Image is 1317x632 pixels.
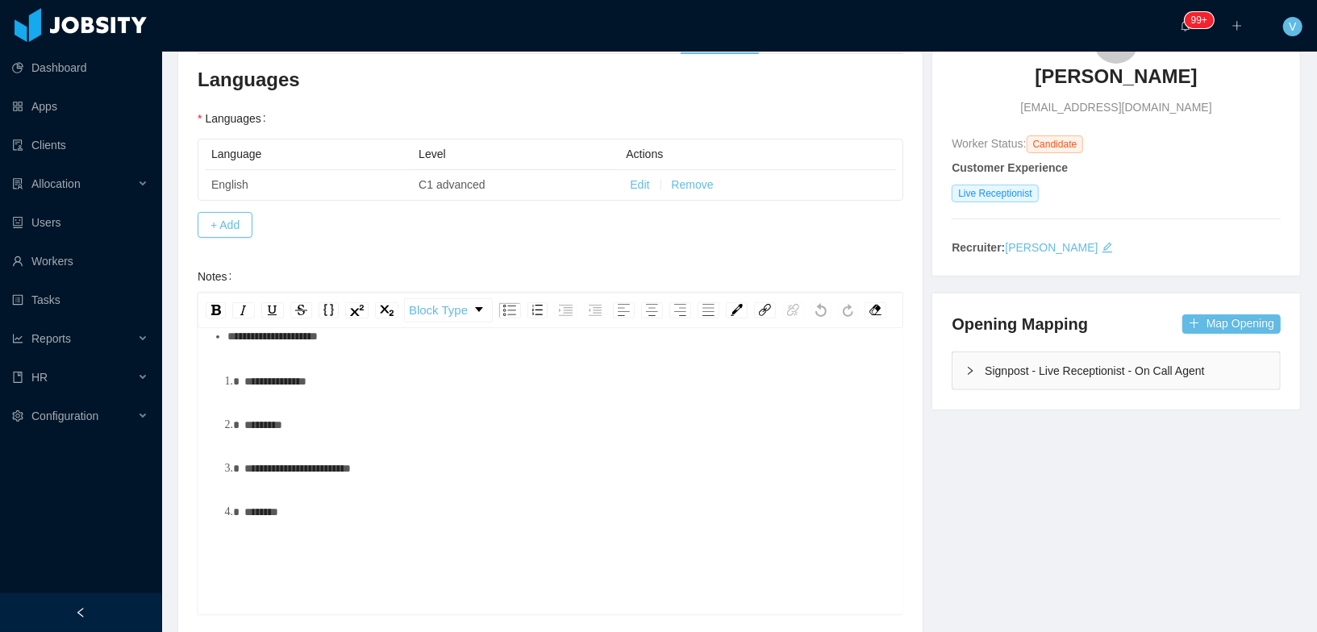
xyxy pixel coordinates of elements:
div: Monospace [319,302,339,318]
div: rdw-color-picker [723,298,751,322]
div: Undo [811,302,831,318]
label: Languages [198,112,273,125]
div: Underline [261,302,284,318]
h3: Languages [198,67,903,93]
span: HR [31,371,48,384]
span: Language [211,148,261,160]
div: Subscript [375,302,398,318]
h3: [PERSON_NAME] [1035,64,1197,89]
a: Block Type [405,299,492,322]
a: icon: profileTasks [12,284,148,316]
span: Block Type [409,294,468,326]
div: Ordered [527,302,548,318]
label: Notes [198,270,238,283]
div: rdw-list-control [495,298,610,322]
div: Italic [232,302,255,318]
span: Live Receptionist [952,185,1038,202]
div: icon: rightSignpost - Live Receptionist - On Call Agent [952,352,1280,389]
button: icon: plusMap Opening [1182,314,1281,334]
div: rdw-link-control [751,298,807,322]
div: Left [613,302,635,318]
span: Actions [626,148,663,160]
div: rdw-textalign-control [610,298,723,322]
div: Outdent [584,302,606,318]
a: icon: pie-chartDashboard [12,52,148,84]
div: Superscript [345,302,369,318]
i: icon: line-chart [12,333,23,344]
i: icon: setting [12,410,23,422]
i: icon: solution [12,178,23,189]
button: Remove [672,177,714,193]
div: rdw-inline-control [202,298,402,322]
span: [EMAIL_ADDRESS][DOMAIN_NAME] [1021,99,1212,116]
div: Justify [698,302,719,318]
strong: Recruiter: [952,241,1005,254]
span: Reports [31,332,71,345]
span: Worker Status: [952,137,1026,150]
div: rdw-toolbar [198,293,903,328]
div: Strikethrough [290,302,312,318]
div: Unordered [498,302,521,318]
div: rdw-history-control [807,298,861,322]
span: Candidate [1027,135,1084,153]
span: Allocation [31,177,81,190]
strong: Customer Experience [952,161,1068,174]
h4: Opening Mapping [952,313,1088,335]
a: [PERSON_NAME] [1035,64,1197,99]
div: Right [669,302,691,318]
div: Center [641,302,663,318]
i: icon: right [965,366,975,376]
a: [PERSON_NAME] [1005,241,1098,254]
sup: 302 [1185,12,1214,28]
div: Unlink [782,302,804,318]
div: Indent [554,302,577,318]
div: Remove [865,302,886,318]
button: + Add [198,212,252,238]
button: Edit [630,177,649,193]
div: rdw-block-control [402,298,495,322]
i: icon: edit [1102,242,1113,253]
div: Redo [838,302,858,318]
div: Link [754,302,776,318]
span: Configuration [31,410,98,422]
div: rdw-wrapper [198,293,903,614]
a: icon: userWorkers [12,245,148,277]
span: Level [419,148,445,160]
div: rdw-dropdown [404,298,493,322]
a: icon: appstoreApps [12,90,148,123]
div: rdw-remove-control [861,298,890,322]
i: icon: book [12,372,23,383]
span: C1 advanced [419,178,486,191]
a: icon: auditClients [12,129,148,161]
i: icon: plus [1232,20,1243,31]
a: icon: robotUsers [12,206,148,239]
i: icon: bell [1180,20,1191,31]
div: Bold [206,302,226,318]
span: English [211,178,248,191]
span: V [1289,17,1296,36]
div: rdw-editor [210,320,891,602]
